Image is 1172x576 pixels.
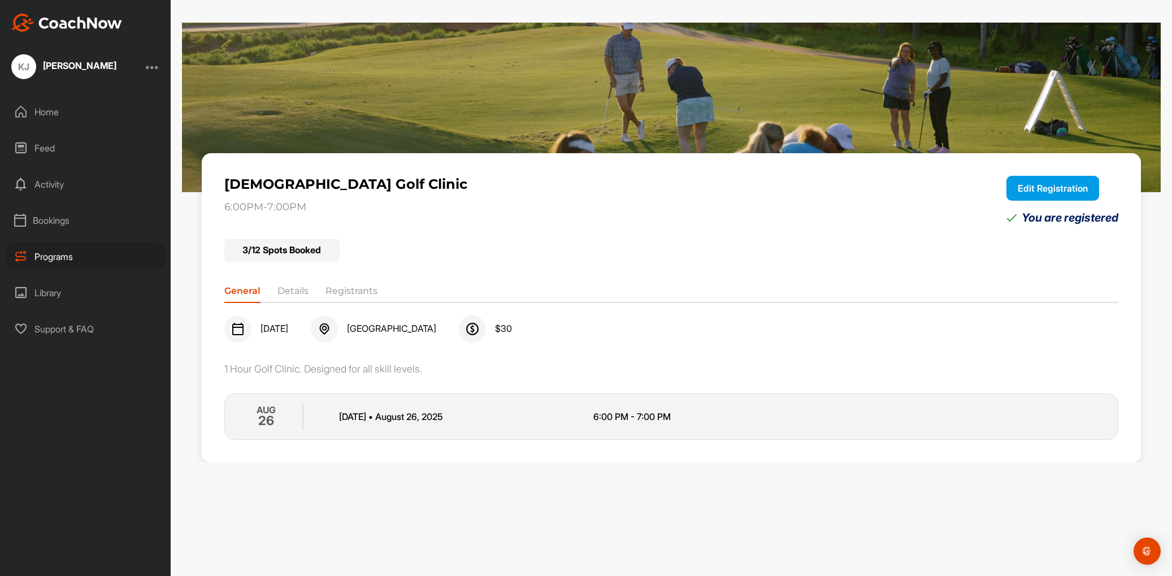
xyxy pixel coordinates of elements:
p: 6:00 PM - 7:00 PM [593,410,848,423]
img: CoachNow [11,14,122,32]
span: $ 30 [495,323,512,335]
p: [DATE] August 26 , 2025 [339,410,593,423]
span: [DATE] [261,323,288,335]
img: svg+xml;base64,PHN2ZyB3aWR0aD0iMTkiIGhlaWdodD0iMTQiIHZpZXdCb3g9IjAgMCAxOSAxNCIgZmlsbD0ibm9uZSIgeG... [1006,214,1017,222]
div: Open Intercom Messenger [1134,538,1161,565]
div: KJ [11,54,36,79]
li: Registrants [325,284,377,302]
p: You are registered [1022,212,1118,223]
div: 1 Hour Golf Clinic. Designed for all skill levels. [224,363,1119,375]
img: svg+xml;base64,PHN2ZyB3aWR0aD0iMjQiIGhlaWdodD0iMjQiIHZpZXdCb3g9IjAgMCAyNCAyNCIgZmlsbD0ibm9uZSIgeG... [231,322,245,336]
div: [PERSON_NAME] [43,61,116,70]
div: Programs [6,242,166,271]
div: Activity [6,170,166,198]
div: Feed [6,134,166,162]
div: Support & FAQ [6,315,166,343]
p: 6:00PM-7:00PM [224,201,940,214]
div: Home [6,98,166,126]
img: svg+xml;base64,PHN2ZyB3aWR0aD0iMjQiIGhlaWdodD0iMjQiIHZpZXdCb3g9IjAgMCAyNCAyNCIgZmlsbD0ibm9uZSIgeG... [318,322,331,336]
span: • [368,411,373,422]
div: Bookings [6,206,166,235]
h2: 26 [258,411,274,430]
span: [GEOGRAPHIC_DATA] [347,323,436,335]
li: Details [277,284,309,302]
img: svg+xml;base64,PHN2ZyB3aWR0aD0iMjQiIGhlaWdodD0iMjQiIHZpZXdCb3g9IjAgMCAyNCAyNCIgZmlsbD0ibm9uZSIgeG... [466,322,479,336]
li: General [224,284,261,302]
div: 3 / 12 Spots Booked [224,239,340,262]
p: AUG [257,403,276,417]
p: [DEMOGRAPHIC_DATA] Golf Clinic [224,176,940,192]
img: 4.jpg [182,23,1161,192]
div: Library [6,279,166,307]
button: Edit Registration [1006,176,1099,201]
